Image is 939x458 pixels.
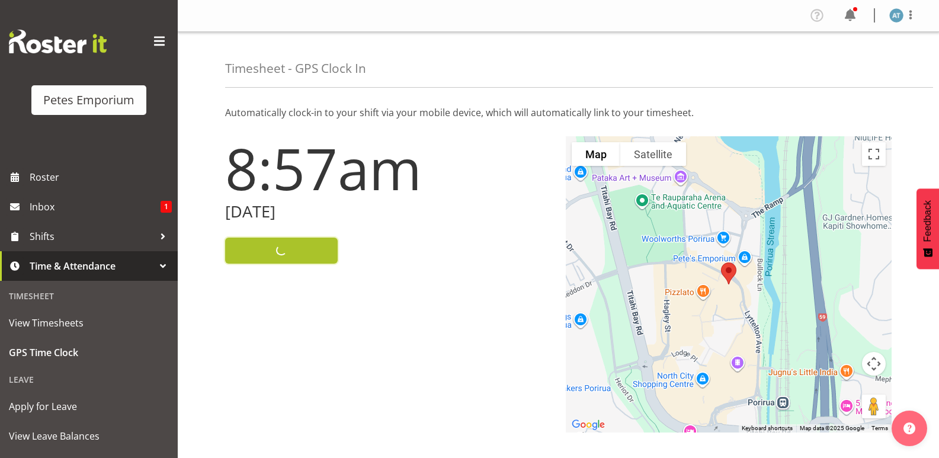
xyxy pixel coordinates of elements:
[569,417,608,433] img: Google
[903,422,915,434] img: help-xxl-2.png
[9,427,169,445] span: View Leave Balances
[889,8,903,23] img: alex-micheal-taniwha5364.jpg
[3,421,175,451] a: View Leave Balances
[572,142,620,166] button: Show street map
[3,392,175,421] a: Apply for Leave
[225,62,366,75] h4: Timesheet - GPS Clock In
[862,352,886,376] button: Map camera controls
[3,284,175,308] div: Timesheet
[3,338,175,367] a: GPS Time Clock
[916,188,939,269] button: Feedback - Show survey
[9,30,107,53] img: Rosterit website logo
[620,142,686,166] button: Show satellite imagery
[30,257,154,275] span: Time & Attendance
[3,308,175,338] a: View Timesheets
[922,200,933,242] span: Feedback
[30,228,154,245] span: Shifts
[742,424,793,433] button: Keyboard shortcuts
[43,91,134,109] div: Petes Emporium
[569,417,608,433] a: Open this area in Google Maps (opens a new window)
[161,201,172,213] span: 1
[225,203,552,221] h2: [DATE]
[871,425,888,431] a: Terms (opens in new tab)
[9,344,169,361] span: GPS Time Clock
[3,367,175,392] div: Leave
[9,314,169,332] span: View Timesheets
[225,105,892,120] p: Automatically clock-in to your shift via your mobile device, which will automatically link to you...
[862,142,886,166] button: Toggle fullscreen view
[30,168,172,186] span: Roster
[9,398,169,415] span: Apply for Leave
[30,198,161,216] span: Inbox
[862,395,886,418] button: Drag Pegman onto the map to open Street View
[800,425,864,431] span: Map data ©2025 Google
[225,136,552,200] h1: 8:57am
